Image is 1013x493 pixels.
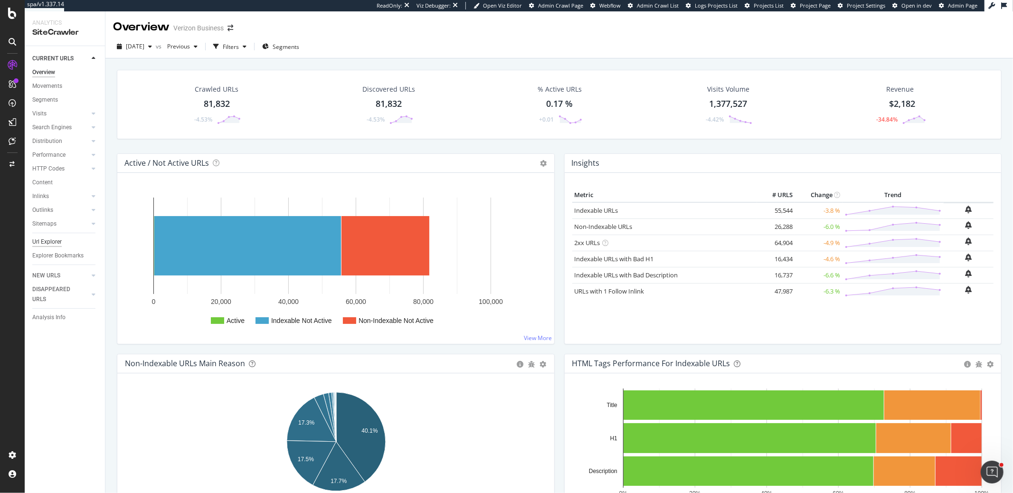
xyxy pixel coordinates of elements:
a: Performance [32,150,89,160]
div: Analysis Info [32,313,66,322]
div: -4.53% [194,115,212,123]
a: Inlinks [32,191,89,201]
div: HTTP Codes [32,164,65,174]
div: Crawled URLs [195,85,238,94]
div: SiteCrawler [32,27,97,38]
span: Segments [273,43,299,51]
text: 17.5% [298,456,314,463]
iframe: Intercom live chat [981,461,1004,484]
td: -6.3 % [795,283,843,299]
a: Webflow [590,2,621,9]
td: -3.8 % [795,202,843,219]
div: Verizon Business [173,23,224,33]
a: Indexable URLs with Bad H1 [575,255,654,263]
div: 81,832 [204,98,230,110]
button: Segments [258,39,303,54]
th: Trend [843,188,944,202]
a: Segments [32,95,98,105]
div: Discovered URLs [363,85,416,94]
div: Filters [223,43,239,51]
text: 0 [152,298,156,305]
div: circle-info [517,361,524,368]
td: -4.9 % [795,235,843,251]
text: Active [227,317,245,324]
div: Visits Volume [707,85,749,94]
a: Admin Crawl List [628,2,679,9]
button: Previous [163,39,201,54]
h4: Active / Not Active URLs [124,157,209,170]
span: Project Settings [847,2,885,9]
div: Outlinks [32,205,53,215]
div: Search Engines [32,123,72,133]
div: ReadOnly: [377,2,402,9]
td: 64,904 [757,235,795,251]
text: Description [588,468,617,474]
div: CURRENT URLS [32,54,74,64]
td: 16,737 [757,267,795,283]
text: 17.3% [298,419,314,426]
span: Project Page [800,2,831,9]
h4: Insights [572,157,600,170]
th: # URLS [757,188,795,202]
text: Indexable Not Active [271,317,332,324]
a: Non-Indexable URLs [575,222,633,231]
div: HTML Tags Performance for Indexable URLs [572,359,730,368]
div: Distribution [32,136,62,146]
a: Admin Crawl Page [529,2,583,9]
span: Open Viz Editor [483,2,522,9]
a: 2xx URLs [575,238,600,247]
span: vs [156,42,163,50]
td: 26,288 [757,218,795,235]
a: Explorer Bookmarks [32,251,98,261]
a: Sitemaps [32,219,89,229]
div: Content [32,178,53,188]
div: 81,832 [376,98,402,110]
div: -34.84% [876,115,898,123]
td: -6.0 % [795,218,843,235]
a: Distribution [32,136,89,146]
div: DISAPPEARED URLS [32,284,80,304]
a: NEW URLS [32,271,89,281]
div: circle-info [964,361,971,368]
div: gear [540,361,547,368]
text: Title [606,402,617,408]
a: Project Page [791,2,831,9]
div: Visits [32,109,47,119]
div: Inlinks [32,191,49,201]
a: Outlinks [32,205,89,215]
td: -6.6 % [795,267,843,283]
text: 17.7% [331,478,347,484]
a: Projects List [745,2,784,9]
a: Open Viz Editor [473,2,522,9]
span: 2025 Sep. 2nd [126,42,144,50]
span: Admin Page [948,2,977,9]
a: View More [524,334,552,342]
td: 55,544 [757,202,795,219]
span: $2,182 [889,98,915,109]
div: 1,377,527 [709,98,747,110]
svg: A chart. [125,188,547,336]
div: Overview [113,19,170,35]
div: arrow-right-arrow-left [227,25,233,31]
a: Admin Page [939,2,977,9]
button: [DATE] [113,39,156,54]
div: Overview [32,67,55,77]
text: H1 [610,435,617,442]
div: bell-plus [966,270,972,277]
a: Search Engines [32,123,89,133]
text: 40.1% [361,428,378,435]
a: Indexable URLs [575,206,618,215]
span: Revenue [886,85,914,94]
td: -4.6 % [795,251,843,267]
button: Filters [209,39,250,54]
a: Content [32,178,98,188]
text: 40,000 [278,298,299,305]
td: 16,434 [757,251,795,267]
div: Analytics [32,19,97,27]
span: Webflow [599,2,621,9]
i: Options [540,160,547,167]
div: Movements [32,81,62,91]
span: Previous [163,42,190,50]
text: 80,000 [413,298,434,305]
div: Segments [32,95,58,105]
